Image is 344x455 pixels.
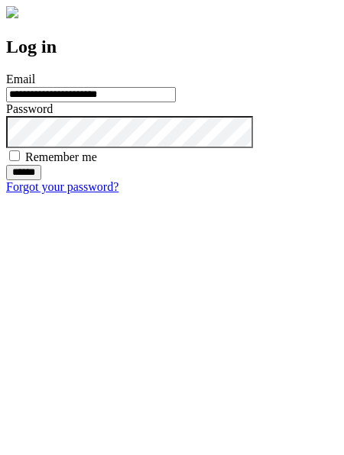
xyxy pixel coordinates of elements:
[6,180,118,193] a: Forgot your password?
[6,73,35,86] label: Email
[6,102,53,115] label: Password
[25,150,97,163] label: Remember me
[6,6,18,18] img: logo-4e3dc11c47720685a147b03b5a06dd966a58ff35d612b21f08c02c0306f2b779.png
[6,37,338,57] h2: Log in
